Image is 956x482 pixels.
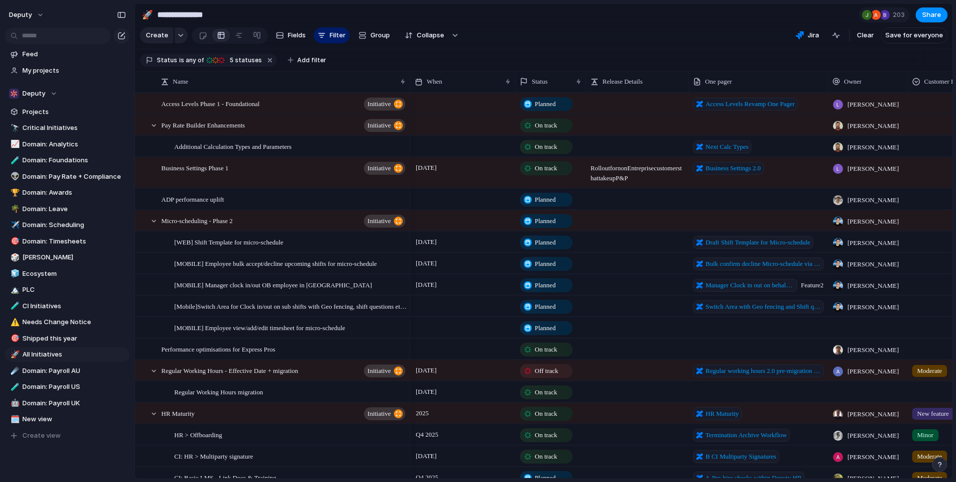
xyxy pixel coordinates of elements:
[9,350,19,360] button: 🚀
[161,193,224,205] span: ADP performance uplift
[10,365,17,376] div: ☄️
[140,27,173,43] button: Create
[853,27,878,43] button: Clear
[161,343,275,355] span: Performance optimisations for Express Pros
[22,252,126,262] span: [PERSON_NAME]
[5,315,129,330] a: ⚠️Needs Change Notice
[5,218,129,233] a: ✈️Domain: Scheduling
[9,123,19,133] button: 🔭
[10,381,17,393] div: 🧪
[22,237,126,246] span: Domain: Timesheets
[847,302,899,312] span: [PERSON_NAME]
[330,30,346,40] span: Filter
[174,236,283,247] span: [WEB] Shift Template for micro-schedule
[142,8,153,21] div: 🚀
[706,302,821,312] span: Switch Area with Geo fencing and Shift questions for Micro-scheduling clock in out?force_transiti...
[22,285,126,295] span: PLC
[413,162,439,174] span: [DATE]
[161,215,233,226] span: Micro-scheduling - Phase 2
[427,77,442,87] span: When
[5,137,129,152] div: 📈Domain: Analytics
[917,452,942,462] span: Moderate
[706,280,794,290] span: Manager Clock in out on behalf of Employee for Micro-Schedule
[5,428,129,443] button: Create view
[847,345,899,355] span: [PERSON_NAME]
[917,430,934,440] span: Minor
[5,153,129,168] div: 🧪Domain: Foundations
[847,409,899,419] span: [PERSON_NAME]
[10,187,17,199] div: 🏆
[174,279,372,290] span: [MOBILE] Manager clock in/out OB employee in [GEOGRAPHIC_DATA]
[22,301,126,311] span: CI Initiatives
[847,281,899,291] span: [PERSON_NAME]
[847,259,899,269] span: [PERSON_NAME]
[9,155,19,165] button: 🧪
[535,259,556,269] span: Planned
[9,252,19,262] button: 🎲
[5,266,129,281] a: 🧊Ecosystem
[917,366,942,376] span: Moderate
[847,195,899,205] span: [PERSON_NAME]
[706,409,739,419] span: HR Maturity
[535,142,557,152] span: On track
[367,364,391,378] span: initiative
[847,121,899,131] span: [PERSON_NAME]
[693,300,824,313] a: Switch Area with Geo fencing and Shift questions for Micro-scheduling clock in out?force_transiti...
[9,237,19,246] button: 🎯
[693,407,742,420] a: HR Maturity
[792,28,823,43] button: Jira
[9,172,19,182] button: 👽
[535,163,557,173] span: On track
[706,259,821,269] span: Bulk confirm decline Micro-schedule via Mobile
[706,99,795,109] span: Access Levels Revamp One Pager
[535,216,556,226] span: Planned
[22,414,126,424] span: New view
[922,10,941,20] span: Share
[10,236,17,247] div: 🎯
[693,140,751,153] a: Next Calc Types
[847,164,899,174] span: [PERSON_NAME]
[22,366,126,376] span: Domain: Payroll AU
[184,56,204,65] span: any of
[177,55,206,66] button: isany of
[10,349,17,361] div: 🚀
[173,77,188,87] span: Name
[917,409,949,419] span: New feature
[535,409,557,419] span: On track
[22,431,61,441] span: Create view
[5,412,129,427] a: 🗓️New view
[413,364,439,376] span: [DATE]
[179,56,184,65] span: is
[706,142,748,152] span: Next Calc Types
[535,323,556,333] span: Planned
[5,363,129,378] a: ☄️Domain: Payroll AU
[9,204,19,214] button: 🌴
[399,27,449,43] button: Collapse
[587,158,688,183] span: Roll out for non Entreprise customers that take up P&P
[535,302,556,312] span: Planned
[847,366,899,376] span: [PERSON_NAME]
[5,105,129,120] a: Projects
[22,204,126,214] span: Domain: Leave
[367,119,391,132] span: initiative
[532,77,548,87] span: Status
[535,195,556,205] span: Planned
[5,299,129,314] div: 🧪CI Initiatives
[22,317,126,327] span: Needs Change Notice
[22,269,126,279] span: Ecosystem
[364,407,405,420] button: initiative
[9,10,32,20] span: deputy
[367,407,391,421] span: initiative
[844,77,861,87] span: Owner
[9,414,19,424] button: 🗓️
[5,396,129,411] a: 🤖Domain: Payroll UK
[22,123,126,133] span: Critical Initiatives
[10,220,17,231] div: ✈️
[5,120,129,135] div: 🔭Critical Initiatives
[5,347,129,362] a: 🚀All Initiatives
[9,398,19,408] button: 🤖
[227,56,262,65] span: statuses
[916,7,948,22] button: Share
